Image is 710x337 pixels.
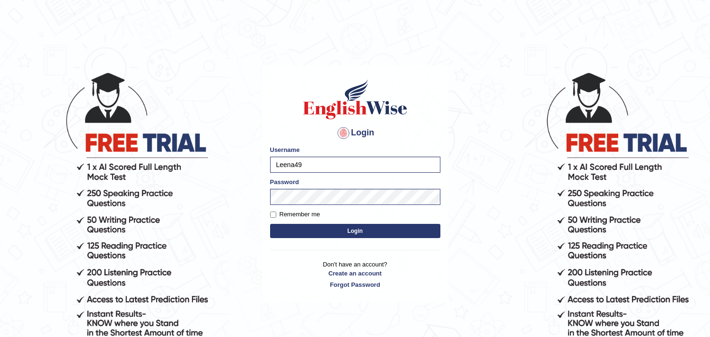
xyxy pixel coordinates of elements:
label: Remember me [270,210,320,219]
button: Login [270,224,440,238]
p: Don't have an account? [270,260,440,289]
a: Forgot Password [270,280,440,289]
label: Username [270,145,300,154]
h4: Login [270,125,440,141]
img: Logo of English Wise sign in for intelligent practice with AI [301,78,409,121]
input: Remember me [270,212,276,218]
label: Password [270,177,299,186]
a: Create an account [270,269,440,278]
